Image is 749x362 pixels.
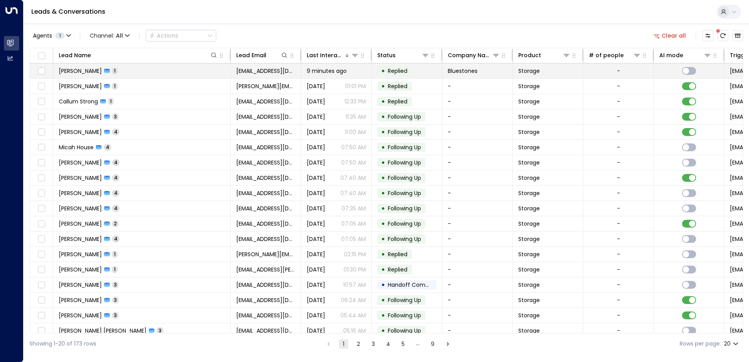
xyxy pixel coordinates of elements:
[442,79,513,94] td: -
[236,235,295,243] span: gizeweloj@gmail.com
[345,128,366,136] p: 11:00 AM
[36,127,46,137] span: Toggle select row
[59,159,102,167] span: Dennis Hill
[448,51,492,60] div: Company Name
[36,295,46,305] span: Toggle select row
[36,204,46,214] span: Toggle select row
[236,51,266,60] div: Lead Email
[31,7,105,16] a: Leads & Conversations
[236,143,295,151] span: hovyvaguho@gmail.com
[381,186,385,200] div: •
[59,82,102,90] span: Scott Tilson
[112,281,119,288] span: 3
[413,339,423,349] div: …
[617,296,620,304] div: -
[518,113,540,121] span: Storage
[518,266,540,273] span: Storage
[341,159,366,167] p: 07:50 AM
[448,51,500,60] div: Company Name
[112,297,119,303] span: 3
[617,174,620,182] div: -
[36,219,46,229] span: Toggle select row
[36,326,46,336] span: Toggle select row
[442,170,513,185] td: -
[236,174,295,182] span: degisup@gmail.com
[518,128,540,136] span: Storage
[112,113,119,120] span: 3
[617,159,620,167] div: -
[442,293,513,308] td: -
[307,250,325,258] span: Aug 11, 2025
[442,201,513,216] td: -
[442,125,513,139] td: -
[381,248,385,261] div: •
[307,159,325,167] span: Yesterday
[112,312,119,319] span: 3
[388,174,421,182] span: Following Up
[442,323,513,338] td: -
[157,327,163,334] span: 3
[388,327,421,335] span: Following Up
[344,266,366,273] p: 01:30 PM
[307,235,325,243] span: Yesterday
[236,205,295,212] span: hipakajuj@gmail.com
[442,186,513,201] td: -
[717,30,728,41] span: There are new threads available. Refresh the grid to view the latest updates.
[36,234,46,244] span: Toggle select row
[388,159,421,167] span: Following Up
[59,174,102,182] span: Quamar Garza
[59,98,98,105] span: Callum Strong
[518,250,540,258] span: Storage
[388,113,421,121] span: Following Up
[36,66,46,76] span: Toggle select row
[36,280,46,290] span: Toggle select row
[518,159,540,167] span: Storage
[33,33,52,38] span: Agents
[448,67,478,75] span: Bluestones
[680,340,721,348] label: Rows per page:
[343,281,366,289] p: 10:57 AM
[236,266,295,273] span: nick.pietruszewski@gmail.com
[650,30,689,41] button: Clear all
[617,235,620,243] div: -
[324,339,453,349] nav: pagination navigation
[732,30,743,41] button: Archived Leads
[59,51,91,60] div: Lead Name
[617,281,620,289] div: -
[146,30,216,42] div: Button group with a nested menu
[388,235,421,243] span: Following Up
[236,67,295,75] span: wilsonkop@greenblue.com
[617,189,620,197] div: -
[381,171,385,185] div: •
[377,51,396,60] div: Status
[36,158,46,168] span: Toggle select row
[104,144,111,150] span: 4
[112,205,119,212] span: 4
[381,64,385,78] div: •
[236,296,295,304] span: ruthjones2704@googlemail.com
[343,327,366,335] p: 05:16 AM
[236,281,295,289] span: meganrice2002@gmail.com
[381,293,385,307] div: •
[59,266,102,273] span: Nicholas Pietruszewski
[307,143,325,151] span: Yesterday
[617,266,620,273] div: -
[518,174,540,182] span: Storage
[443,339,452,349] button: Go to next page
[518,51,541,60] div: Product
[112,220,119,227] span: 2
[236,98,295,105] span: callum.strong24@gmail.com
[59,67,102,75] span: Wilson Rush
[236,327,295,335] span: sgibson2707@gmail.com
[236,128,295,136] span: rhiannoncaroline@hotmail.co.uk
[59,113,102,121] span: Becky Haigh
[236,250,295,258] span: oliver@phaeon.net
[340,189,366,197] p: 07:40 AM
[307,281,325,289] span: Aug 11, 2025
[442,262,513,277] td: -
[589,51,624,60] div: # of people
[388,98,407,105] span: Replied
[659,51,711,60] div: AI mode
[388,311,421,319] span: Following Up
[236,113,295,121] span: beckyjlt@gmail.com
